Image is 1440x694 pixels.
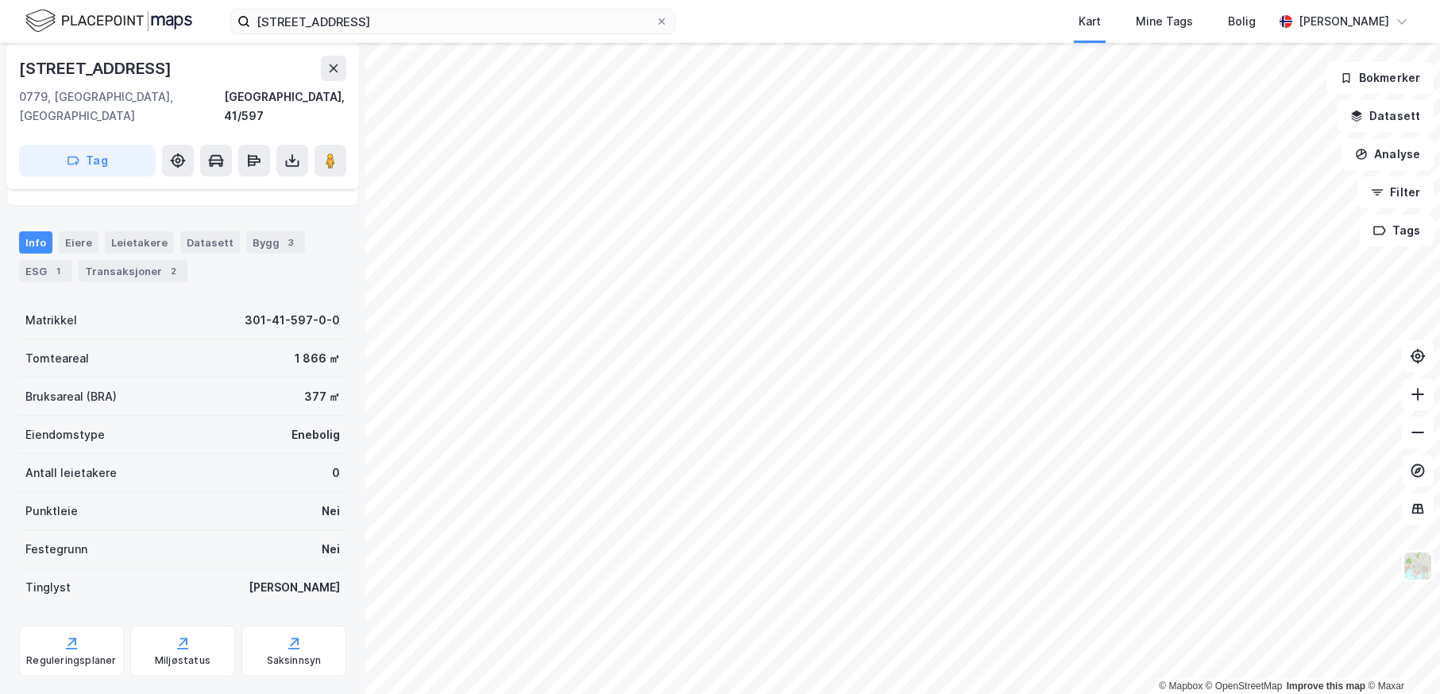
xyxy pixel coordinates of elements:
div: 3 [283,235,299,250]
div: 377 ㎡ [304,387,340,406]
div: Eiere [59,231,98,254]
div: 1 866 ㎡ [295,349,340,368]
div: Antall leietakere [25,463,117,483]
div: Matrikkel [25,311,77,330]
div: 301-41-597-0-0 [245,311,340,330]
div: Info [19,231,52,254]
a: OpenStreetMap [1206,680,1283,692]
div: Kart [1079,12,1101,31]
div: Nei [322,540,340,559]
div: Festegrunn [25,540,87,559]
input: Søk på adresse, matrikkel, gårdeiere, leietakere eller personer [250,10,655,33]
div: ESG [19,260,72,282]
div: Saksinnsyn [267,654,322,667]
div: Leietakere [105,231,174,254]
div: Tomteareal [25,349,89,368]
img: Z [1403,551,1433,581]
a: Improve this map [1287,680,1365,692]
div: Tinglyst [25,578,71,597]
div: Datasett [180,231,240,254]
div: 1 [50,263,66,279]
div: Enebolig [291,425,340,444]
div: [GEOGRAPHIC_DATA], 41/597 [224,87,346,126]
a: Mapbox [1159,680,1203,692]
button: Tags [1360,215,1434,246]
div: Eiendomstype [25,425,105,444]
div: Bruksareal (BRA) [25,387,117,406]
div: [PERSON_NAME] [249,578,340,597]
button: Bokmerker [1326,62,1434,94]
div: Reguleringsplaner [26,654,116,667]
div: 0779, [GEOGRAPHIC_DATA], [GEOGRAPHIC_DATA] [19,87,224,126]
div: 0 [332,463,340,483]
div: Miljøstatus [155,654,210,667]
div: Punktleie [25,502,78,521]
div: 2 [165,263,181,279]
div: [STREET_ADDRESS] [19,56,175,81]
div: [PERSON_NAME] [1299,12,1389,31]
button: Tag [19,145,156,176]
div: Transaksjoner [79,260,187,282]
button: Filter [1357,176,1434,208]
button: Datasett [1337,100,1434,132]
div: Mine Tags [1136,12,1193,31]
div: Nei [322,502,340,521]
div: Bolig [1228,12,1256,31]
div: Kontrollprogram for chat [1361,618,1440,694]
iframe: Chat Widget [1361,618,1440,694]
div: Bygg [246,231,305,254]
button: Analyse [1342,138,1434,170]
img: logo.f888ab2527a4732fd821a326f86c7f29.svg [25,7,192,35]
